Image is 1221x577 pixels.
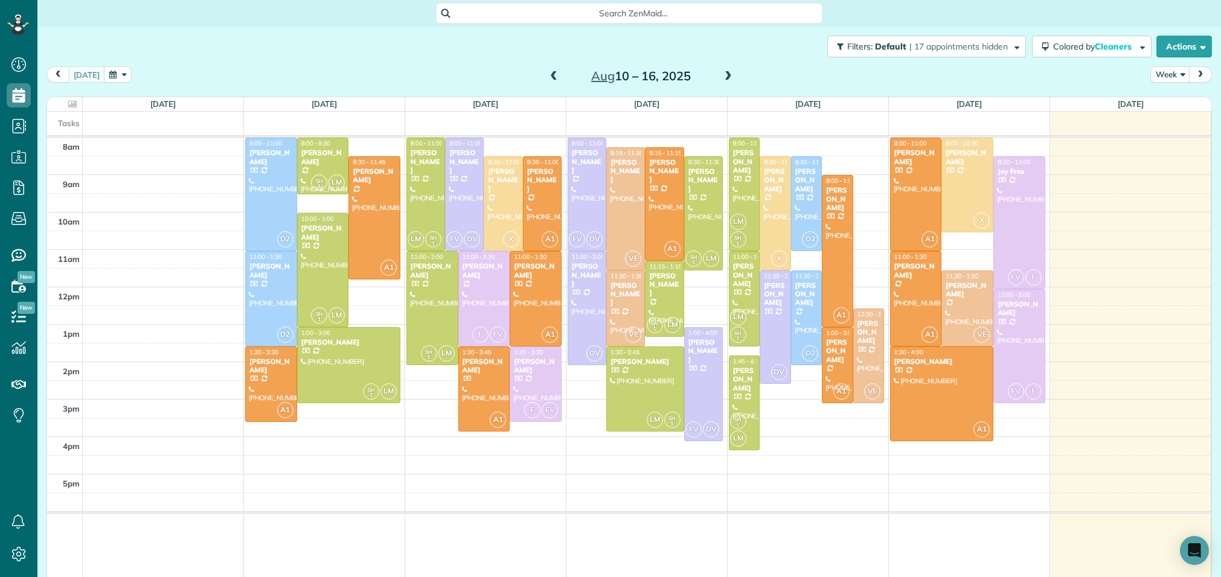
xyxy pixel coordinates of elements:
span: X [973,212,990,229]
span: Colored by [1053,41,1136,52]
small: 1 [647,324,662,335]
span: 11:00 - 1:30 [463,253,495,261]
span: LM [328,307,345,324]
div: [PERSON_NAME] [732,366,756,392]
span: 8:30 - 12:00 [998,158,1030,166]
span: F [472,327,489,343]
span: 1pm [63,329,80,339]
div: Joy Free [997,167,1042,176]
div: [PERSON_NAME] [945,148,990,166]
div: Open Intercom Messenger [1180,536,1209,565]
a: Filters: Default | 17 appointments hidden [821,36,1026,57]
span: 1:00 - 3:00 [826,329,855,337]
span: D2 [802,231,818,247]
span: LM [408,231,424,247]
button: prev [46,66,69,83]
div: [PERSON_NAME] [894,148,938,166]
span: Cleaners [1095,41,1133,52]
span: A1 [542,327,558,343]
div: [PERSON_NAME] [301,338,397,346]
div: [PERSON_NAME] [462,262,507,279]
span: 10:00 - 1:00 [301,215,334,223]
span: 1:30 - 3:45 [610,348,639,356]
span: SH [316,177,323,184]
div: [PERSON_NAME] [894,357,990,366]
span: FV [685,421,702,438]
div: [PERSON_NAME] [795,167,818,193]
div: [PERSON_NAME] [825,186,849,212]
div: [PERSON_NAME] [763,281,787,307]
span: A1 [542,231,558,247]
span: 3pm [63,404,80,413]
span: VE [973,327,990,343]
div: [PERSON_NAME] [763,167,787,193]
div: [PERSON_NAME] [249,357,293,375]
span: VE [625,327,641,343]
span: FV [1008,269,1024,285]
div: [PERSON_NAME] [410,262,455,279]
span: LM [703,250,719,267]
a: [DATE] [795,99,821,109]
span: 11:00 - 1:30 [249,253,282,261]
span: 8:30 - 11:00 [527,158,560,166]
span: SH [651,320,658,327]
button: [DATE] [68,66,105,83]
span: Tasks [58,118,80,128]
div: [PERSON_NAME] [513,357,558,375]
div: [PERSON_NAME] [732,148,756,174]
span: Aug [591,68,615,83]
div: [PERSON_NAME] [825,338,849,364]
span: SH [316,310,323,317]
span: 4pm [63,441,80,451]
span: DV [464,231,480,247]
span: 11:00 - 2:00 [411,253,443,261]
span: DV [703,421,719,438]
div: [PERSON_NAME] [688,338,719,364]
span: LM [438,345,455,362]
div: [PERSON_NAME] [997,300,1042,317]
span: X [771,250,787,267]
span: 8:00 - 11:00 [572,139,604,147]
span: 11:30 - 2:00 [795,272,828,280]
small: 1 [364,390,379,401]
span: | 17 appointments hidden [909,41,1008,52]
a: [DATE] [473,99,499,109]
span: 8:15 - 11:15 [649,149,682,157]
span: SH [690,253,697,260]
div: [PERSON_NAME] [732,262,756,288]
div: [PERSON_NAME] [449,148,480,174]
div: [PERSON_NAME] [301,224,345,241]
span: 8:00 - 11:00 [411,139,443,147]
a: [DATE] [1118,99,1144,109]
span: 8:00 - 9:30 [301,139,330,147]
small: 1 [731,420,746,432]
span: FV [1008,383,1024,400]
span: D2 [277,231,293,247]
div: [PERSON_NAME] [513,262,558,279]
div: [PERSON_NAME] [249,262,293,279]
div: [PERSON_NAME] [352,167,397,185]
a: [DATE] [957,99,982,109]
button: Actions [1156,36,1212,57]
span: 11:00 - 1:30 [733,253,766,261]
span: A1 [921,231,938,247]
div: [PERSON_NAME] [649,158,680,184]
div: [PERSON_NAME] [857,319,880,345]
span: LM [328,174,345,191]
span: 10am [58,217,80,226]
span: DV [586,231,603,247]
span: SH [430,234,437,241]
span: LM [730,430,746,447]
span: 1:30 - 3:45 [463,348,492,356]
span: SH [734,330,742,336]
small: 1 [731,333,746,345]
a: [DATE] [634,99,660,109]
span: 2pm [63,366,80,376]
button: Week [1150,66,1190,83]
div: [PERSON_NAME] [610,158,641,184]
span: Default [875,41,907,52]
div: [PERSON_NAME] [249,148,293,166]
small: 1 [312,181,327,193]
span: 8:00 - 11:00 [894,139,927,147]
span: SH [668,415,676,421]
